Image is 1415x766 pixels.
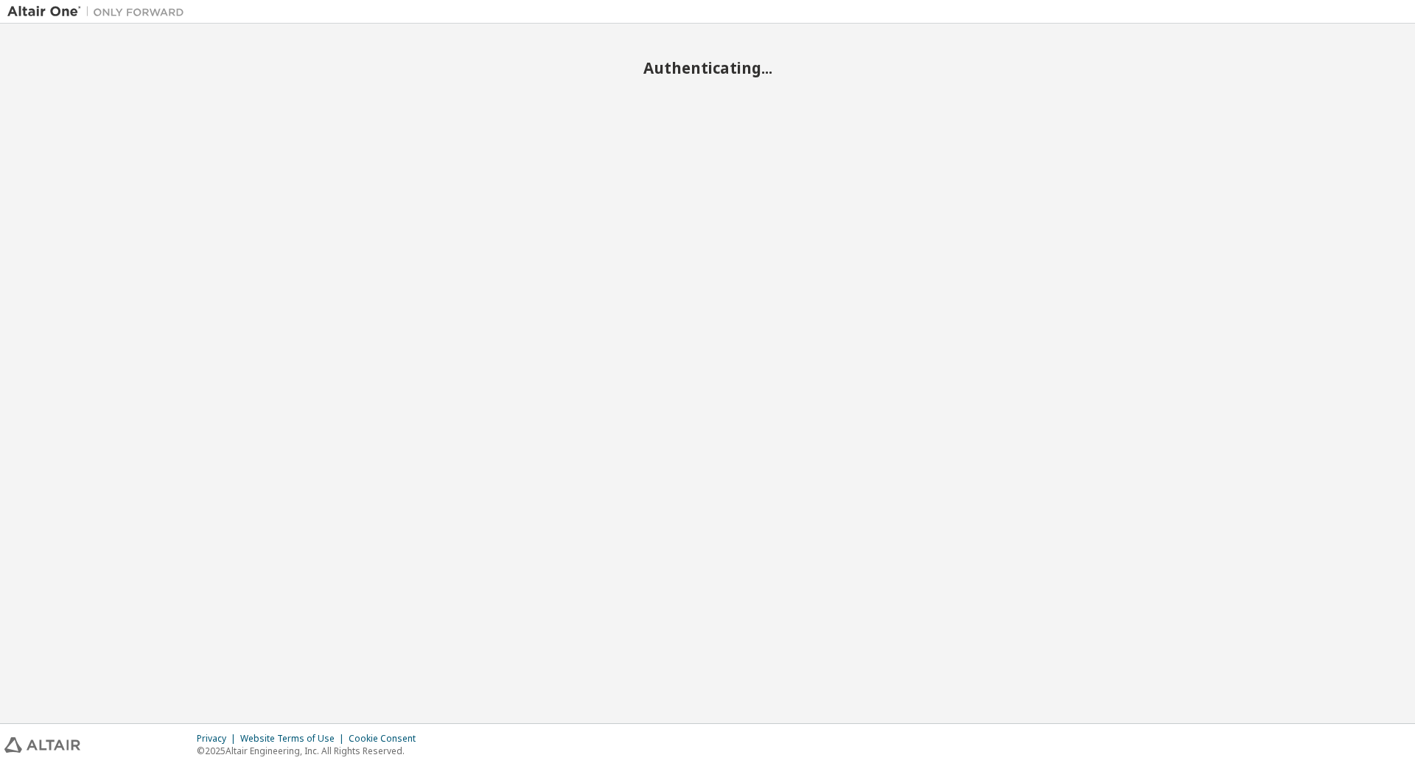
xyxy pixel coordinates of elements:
[7,4,192,19] img: Altair One
[197,745,424,757] p: © 2025 Altair Engineering, Inc. All Rights Reserved.
[197,733,240,745] div: Privacy
[7,58,1408,77] h2: Authenticating...
[349,733,424,745] div: Cookie Consent
[240,733,349,745] div: Website Terms of Use
[4,737,80,753] img: altair_logo.svg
